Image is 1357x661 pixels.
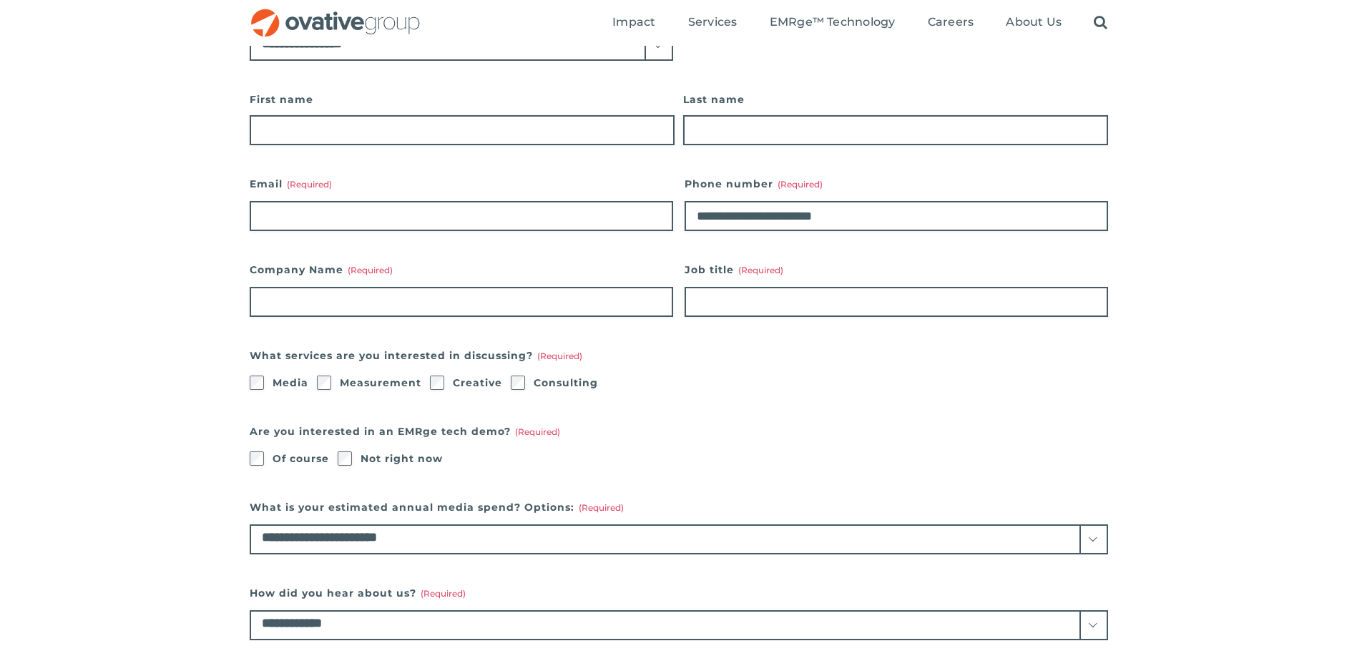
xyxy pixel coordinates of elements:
[515,426,560,437] span: (Required)
[361,449,443,469] label: Not right now
[250,7,421,21] a: OG_Full_horizontal_RGB
[778,179,823,190] span: (Required)
[421,588,466,599] span: (Required)
[250,497,1108,517] label: What is your estimated annual media spend? Options:
[453,373,502,393] label: Creative
[250,583,1108,603] label: How did you hear about us?
[250,89,675,109] label: First name
[340,373,421,393] label: Measurement
[250,421,560,441] legend: Are you interested in an EMRge tech demo?
[348,265,393,275] span: (Required)
[534,373,598,393] label: Consulting
[685,174,1108,194] label: Phone number
[1094,15,1107,31] a: Search
[1006,15,1062,29] span: About Us
[579,502,624,513] span: (Required)
[928,15,974,29] span: Careers
[273,449,329,469] label: Of course
[612,15,655,31] a: Impact
[250,346,582,366] legend: What services are you interested in discussing?
[250,174,673,194] label: Email
[683,89,1108,109] label: Last name
[287,179,332,190] span: (Required)
[688,15,738,31] a: Services
[273,373,308,393] label: Media
[612,15,655,29] span: Impact
[537,351,582,361] span: (Required)
[1006,15,1062,31] a: About Us
[770,15,896,29] span: EMRge™ Technology
[738,265,783,275] span: (Required)
[770,15,896,31] a: EMRge™ Technology
[685,260,1108,280] label: Job title
[250,260,673,280] label: Company Name
[928,15,974,31] a: Careers
[688,15,738,29] span: Services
